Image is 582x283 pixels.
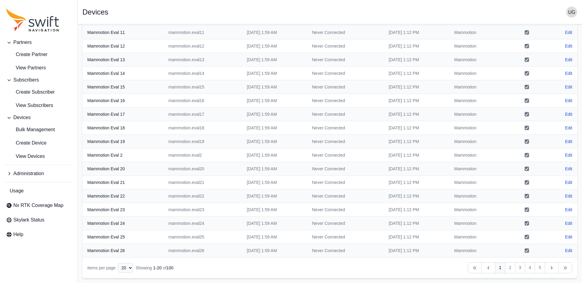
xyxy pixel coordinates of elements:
[242,67,307,80] td: [DATE] 1:59 AM
[6,153,45,160] span: View Devices
[307,189,384,203] td: Never Connected
[307,162,384,176] td: Never Connected
[565,152,572,158] a: Edit
[450,121,505,135] td: Mammotion
[242,217,307,230] td: [DATE] 1:59 AM
[13,202,63,209] span: Nx RTK Coverage Map
[307,244,384,258] td: Never Connected
[6,51,48,58] span: Create Partner
[242,230,307,244] td: [DATE] 1:59 AM
[4,36,74,48] button: Partners
[307,135,384,148] td: Never Connected
[565,193,572,199] a: Edit
[4,99,74,112] a: View Subscribers
[384,53,449,67] td: [DATE] 1:12 PM
[13,216,44,224] span: Skylark Status
[82,80,164,94] th: Mammotion Eval 15
[450,26,505,39] td: Mammotion
[450,148,505,162] td: Mammotion
[450,94,505,108] td: Mammotion
[565,57,572,63] a: Edit
[450,203,505,217] td: Mammotion
[565,234,572,240] a: Edit
[450,135,505,148] td: Mammotion
[565,138,572,145] a: Edit
[307,94,384,108] td: Never Connected
[10,187,24,195] span: Usage
[450,217,505,230] td: Mammotion
[384,189,449,203] td: [DATE] 1:12 PM
[242,189,307,203] td: [DATE] 1:59 AM
[450,80,505,94] td: Mammotion
[82,217,164,230] th: Mammotion Eval 24
[505,262,515,273] a: 2
[384,230,449,244] td: [DATE] 1:12 PM
[450,39,505,53] td: Mammotion
[307,80,384,94] td: Never Connected
[565,98,572,104] a: Edit
[565,43,572,49] a: Edit
[4,74,74,86] button: Subscribers
[6,126,55,133] span: Bulk Management
[307,26,384,39] td: Never Connected
[565,207,572,213] a: Edit
[535,262,545,273] a: 5
[242,94,307,108] td: [DATE] 1:59 AM
[4,112,74,124] button: Devices
[450,67,505,80] td: Mammotion
[307,230,384,244] td: Never Connected
[307,203,384,217] td: Never Connected
[242,108,307,121] td: [DATE] 1:59 AM
[164,230,242,244] td: mammotion.eval25
[4,150,74,162] a: View Devices
[384,67,449,80] td: [DATE] 1:12 PM
[242,148,307,162] td: [DATE] 1:59 AM
[6,139,46,147] span: Create Device
[4,214,74,226] a: Skylark Status
[242,26,307,39] td: [DATE] 1:59 AM
[307,217,384,230] td: Never Connected
[13,231,23,238] span: Help
[4,86,74,98] a: Create Subscriber
[384,148,449,162] td: [DATE] 1:12 PM
[164,244,242,258] td: mammotion.eval26
[82,26,164,39] th: Mammotion Eval 11
[515,262,525,273] a: 3
[82,189,164,203] th: Mammotion Eval 22
[450,162,505,176] td: Mammotion
[307,67,384,80] td: Never Connected
[450,108,505,121] td: Mammotion
[242,176,307,189] td: [DATE] 1:59 AM
[82,135,164,148] th: Mammotion Eval 19
[164,148,242,162] td: mammotion.eval2
[164,217,242,230] td: mammotion.eval24
[13,170,44,177] span: Administration
[4,48,74,61] a: create-partner
[164,67,242,80] td: mammotion.eval14
[384,26,449,39] td: [DATE] 1:12 PM
[82,108,164,121] th: Mammotion Eval 17
[242,162,307,176] td: [DATE] 1:59 AM
[384,80,449,94] td: [DATE] 1:12 PM
[525,262,535,273] a: 4
[166,265,173,270] span: 100
[6,88,55,96] span: Create Subscriber
[4,168,74,180] button: Administration
[82,230,164,244] th: Mammotion Eval 25
[565,248,572,254] a: Edit
[450,189,505,203] td: Mammotion
[307,53,384,67] td: Never Connected
[450,176,505,189] td: Mammotion
[118,263,133,273] select: Display Limit
[82,244,164,258] th: Mammotion Eval 26
[565,111,572,117] a: Edit
[82,94,164,108] th: Mammotion Eval 16
[4,62,74,74] a: View Partners
[384,121,449,135] td: [DATE] 1:12 PM
[82,203,164,217] th: Mammotion Eval 23
[164,189,242,203] td: mammotion.eval22
[4,185,74,197] a: Usage
[13,39,32,46] span: Partners
[565,220,572,226] a: Edit
[384,94,449,108] td: [DATE] 1:12 PM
